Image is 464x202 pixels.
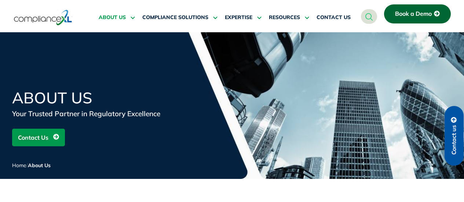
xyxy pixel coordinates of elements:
span: Contact Us [18,131,48,144]
div: Your Trusted Partner in Regulatory Excellence [12,109,188,119]
a: ABOUT US [99,9,135,26]
a: Home [12,162,26,169]
span: EXPERTISE [225,14,252,21]
span: COMPLIANCE SOLUTIONS [142,14,208,21]
span: CONTACT US [317,14,351,21]
a: CONTACT US [317,9,351,26]
a: Contact Us [12,129,65,146]
span: Book a Demo [395,11,432,17]
a: navsearch-button [361,9,377,24]
a: Book a Demo [384,4,451,23]
a: Contact us [445,106,464,166]
span: / [12,162,51,169]
a: RESOURCES [269,9,309,26]
img: logo-one.svg [14,9,72,26]
a: EXPERTISE [225,9,262,26]
a: COMPLIANCE SOLUTIONS [142,9,218,26]
span: ABOUT US [99,14,126,21]
span: RESOURCES [269,14,300,21]
span: About Us [28,162,51,169]
span: Contact us [451,125,457,155]
h1: About Us [12,90,188,106]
